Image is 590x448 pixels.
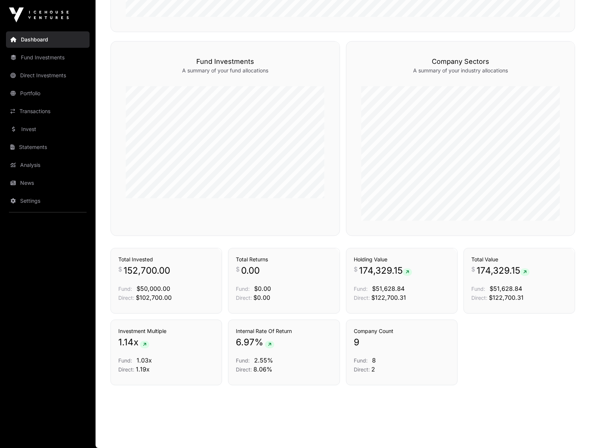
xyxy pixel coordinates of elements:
[489,294,524,301] span: $122,700.31
[134,336,138,348] span: x
[236,327,332,335] h3: Internal Rate Of Return
[553,412,590,448] iframe: Chat Widget
[236,336,255,348] span: 6.97
[241,265,260,277] span: 0.00
[354,327,450,335] h3: Company Count
[6,85,90,102] a: Portfolio
[359,265,412,277] span: 174,329.15
[137,285,170,292] span: $50,000.00
[236,366,252,373] span: Direct:
[361,67,560,74] p: A summary of your industry allocations
[118,366,134,373] span: Direct:
[255,336,263,348] span: %
[236,295,252,301] span: Direct:
[471,295,487,301] span: Direct:
[236,357,250,364] span: Fund:
[471,265,475,274] span: $
[471,256,567,263] h3: Total Value
[6,49,90,66] a: Fund Investments
[490,285,522,292] span: $51,628.84
[371,365,375,373] span: 2
[477,265,530,277] span: 174,329.15
[354,357,368,364] span: Fund:
[136,365,150,373] span: 1.19x
[354,295,370,301] span: Direct:
[126,67,325,74] p: A summary of your fund allocations
[236,256,332,263] h3: Total Returns
[118,336,134,348] span: 1.14
[354,366,370,373] span: Direct:
[6,157,90,173] a: Analysis
[118,286,132,292] span: Fund:
[118,357,132,364] span: Fund:
[118,265,122,274] span: $
[253,294,270,301] span: $0.00
[6,103,90,119] a: Transactions
[9,7,69,22] img: Icehouse Ventures Logo
[118,295,134,301] span: Direct:
[372,357,376,364] span: 8
[354,336,359,348] span: 9
[254,357,273,364] span: 2.55%
[124,265,170,277] span: 152,700.00
[6,121,90,137] a: Invest
[253,365,272,373] span: 8.06%
[136,294,172,301] span: $102,700.00
[118,327,214,335] h3: Investment Multiple
[471,286,485,292] span: Fund:
[236,265,240,274] span: $
[254,285,271,292] span: $0.00
[6,175,90,191] a: News
[354,256,450,263] h3: Holding Value
[371,294,406,301] span: $122,700.31
[6,31,90,48] a: Dashboard
[361,56,560,67] h3: Company Sectors
[6,67,90,84] a: Direct Investments
[372,285,405,292] span: $51,628.84
[236,286,250,292] span: Fund:
[354,265,358,274] span: $
[126,56,325,67] h3: Fund Investments
[6,193,90,209] a: Settings
[6,139,90,155] a: Statements
[137,357,152,364] span: 1.03x
[118,256,214,263] h3: Total Invested
[354,286,368,292] span: Fund:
